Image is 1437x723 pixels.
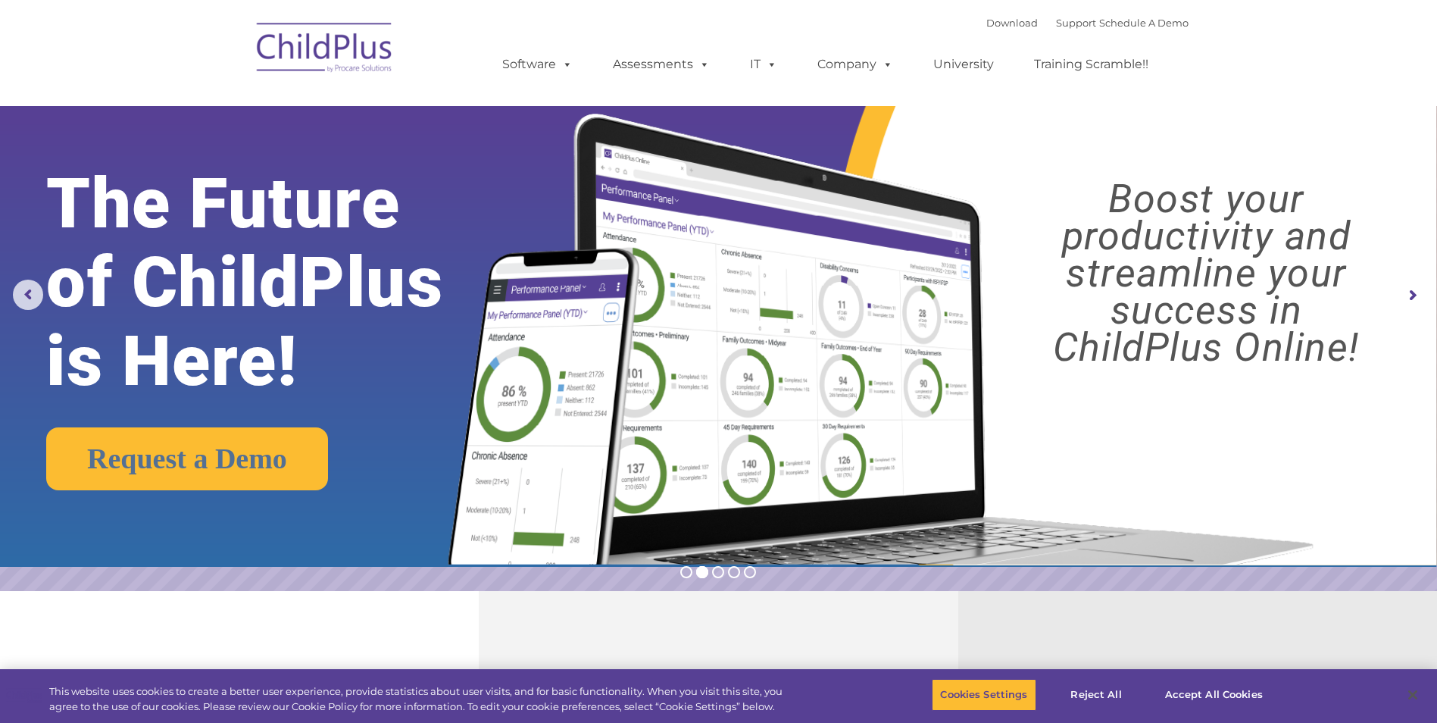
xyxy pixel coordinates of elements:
[46,427,328,490] a: Request a Demo
[1056,17,1096,29] a: Support
[986,17,1038,29] a: Download
[1157,679,1271,711] button: Accept All Cookies
[598,49,725,80] a: Assessments
[1396,678,1429,712] button: Close
[932,679,1036,711] button: Cookies Settings
[802,49,908,80] a: Company
[46,164,505,401] rs-layer: The Future of ChildPlus is Here!
[986,17,1189,29] font: |
[211,162,275,174] span: Phone number
[735,49,792,80] a: IT
[487,49,588,80] a: Software
[918,49,1009,80] a: University
[1049,679,1144,711] button: Reject All
[1019,49,1164,80] a: Training Scramble!!
[249,12,401,88] img: ChildPlus by Procare Solutions
[49,684,790,714] div: This website uses cookies to create a better user experience, provide statistics about user visit...
[993,180,1420,366] rs-layer: Boost your productivity and streamline your success in ChildPlus Online!
[1099,17,1189,29] a: Schedule A Demo
[211,100,257,111] span: Last name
